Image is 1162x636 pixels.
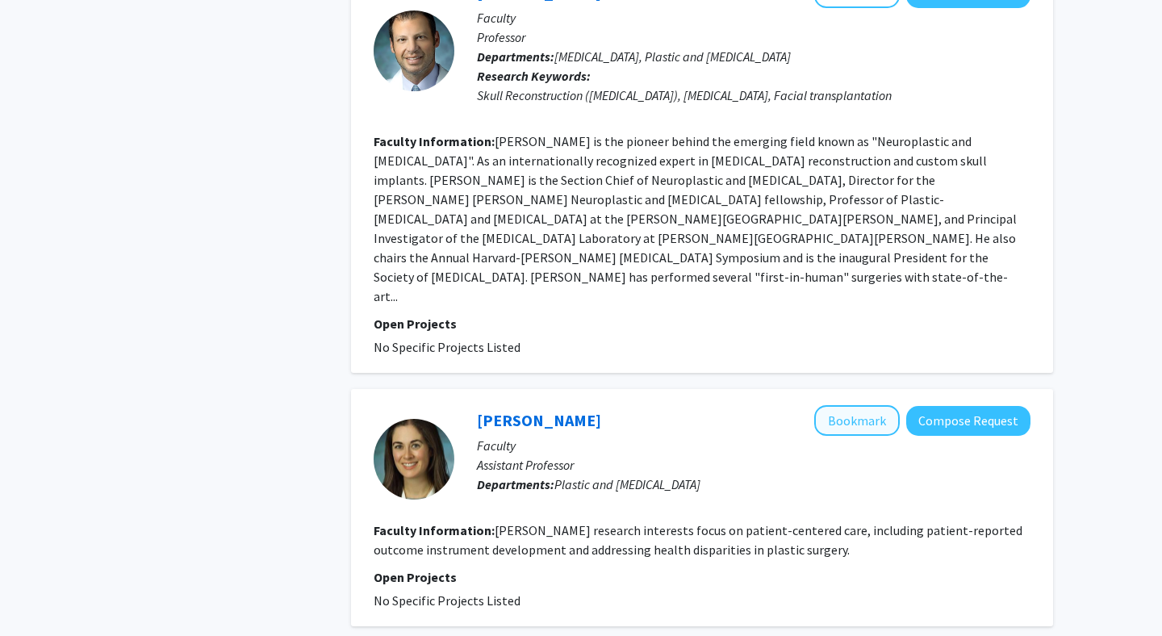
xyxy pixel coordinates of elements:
[374,592,520,609] span: No Specific Projects Listed
[477,8,1030,27] p: Faculty
[906,406,1030,436] button: Compose Request to Lily Mundy
[374,314,1030,333] p: Open Projects
[477,86,1030,105] div: Skull Reconstruction ([MEDICAL_DATA]), [MEDICAL_DATA], Facial transplantation
[554,48,791,65] span: [MEDICAL_DATA], Plastic and [MEDICAL_DATA]
[374,133,1017,304] fg-read-more: [PERSON_NAME] is the pioneer behind the emerging field known as "Neuroplastic and [MEDICAL_DATA]"...
[814,405,900,436] button: Add Lily Mundy to Bookmarks
[374,567,1030,587] p: Open Projects
[477,410,601,430] a: [PERSON_NAME]
[477,48,554,65] b: Departments:
[477,68,591,84] b: Research Keywords:
[554,476,700,492] span: Plastic and [MEDICAL_DATA]
[477,476,554,492] b: Departments:
[12,563,69,624] iframe: Chat
[374,522,1022,558] fg-read-more: [PERSON_NAME] research interests focus on patient-centered care, including patient-reported outco...
[477,455,1030,475] p: Assistant Professor
[374,339,520,355] span: No Specific Projects Listed
[477,27,1030,47] p: Professor
[374,522,495,538] b: Faculty Information:
[477,436,1030,455] p: Faculty
[374,133,495,149] b: Faculty Information:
